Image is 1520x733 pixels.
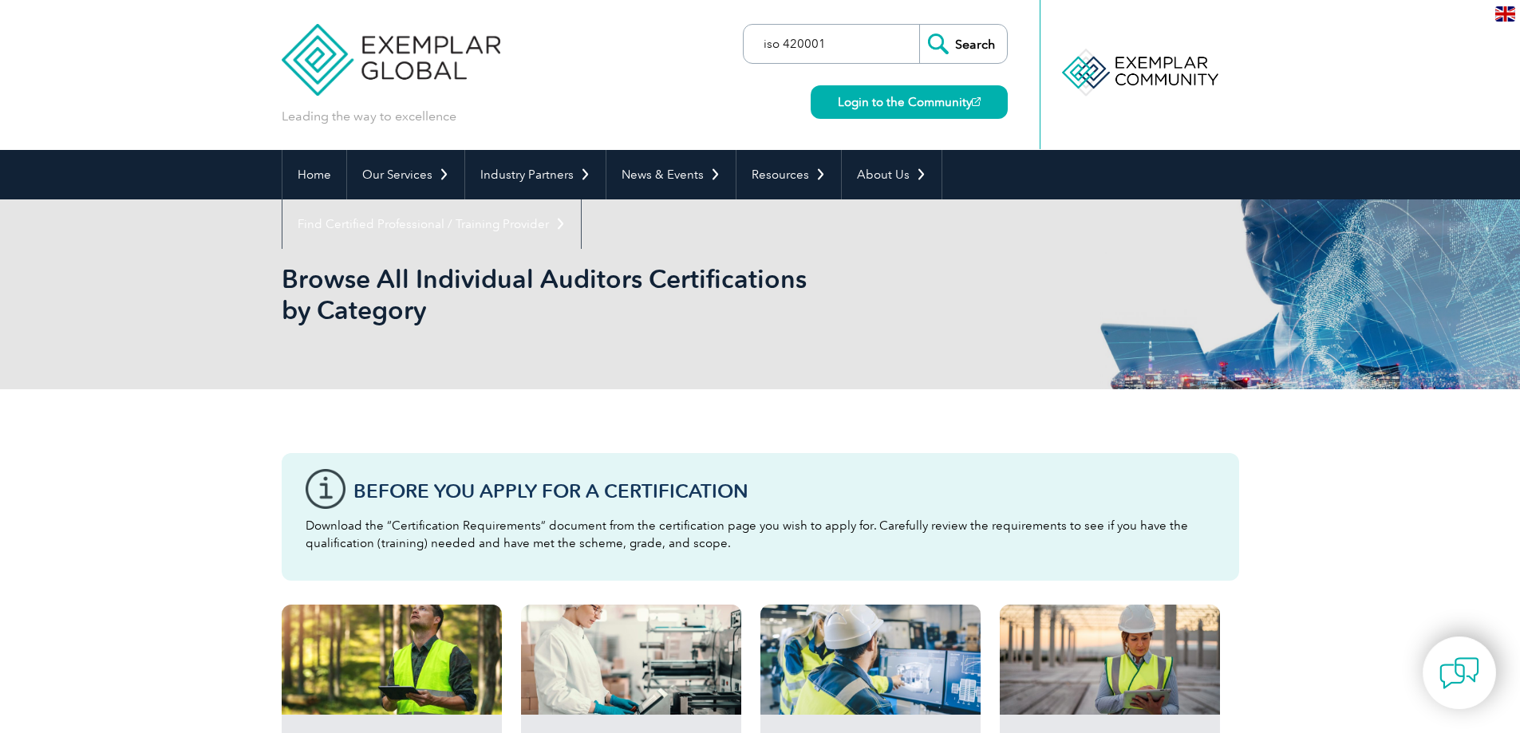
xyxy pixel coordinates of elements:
[282,108,456,125] p: Leading the way to excellence
[972,97,981,106] img: open_square.png
[1439,653,1479,693] img: contact-chat.png
[353,481,1215,501] h3: Before You Apply For a Certification
[736,150,841,199] a: Resources
[282,263,894,325] h1: Browse All Individual Auditors Certifications by Category
[347,150,464,199] a: Our Services
[306,517,1215,552] p: Download the “Certification Requirements” document from the certification page you wish to apply ...
[811,85,1008,119] a: Login to the Community
[282,150,346,199] a: Home
[1495,6,1515,22] img: en
[842,150,942,199] a: About Us
[465,150,606,199] a: Industry Partners
[282,199,581,249] a: Find Certified Professional / Training Provider
[919,25,1007,63] input: Search
[606,150,736,199] a: News & Events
